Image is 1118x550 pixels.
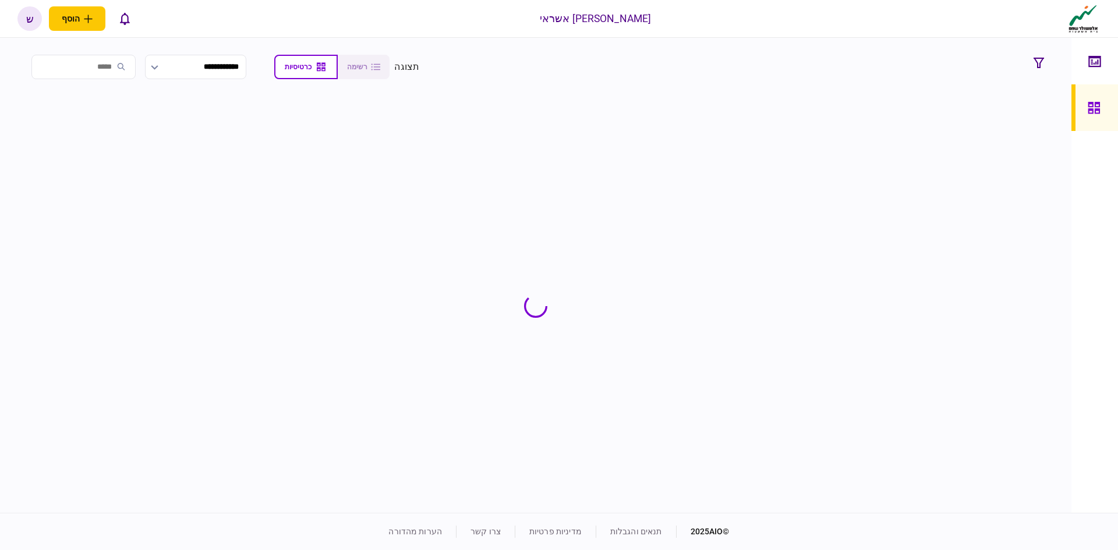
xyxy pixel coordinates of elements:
div: [PERSON_NAME] אשראי [540,11,652,26]
button: רשימה [338,55,390,79]
a: צרו קשר [470,527,501,536]
a: תנאים והגבלות [610,527,662,536]
span: רשימה [347,63,367,71]
button: ש [17,6,42,31]
button: פתח רשימת התראות [112,6,137,31]
span: כרטיסיות [285,63,312,71]
a: מדיניות פרטיות [529,527,582,536]
div: תצוגה [394,60,419,74]
button: כרטיסיות [274,55,338,79]
div: © 2025 AIO [676,526,730,538]
a: הערות מהדורה [388,527,442,536]
img: client company logo [1066,4,1101,33]
button: פתח תפריט להוספת לקוח [49,6,105,31]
